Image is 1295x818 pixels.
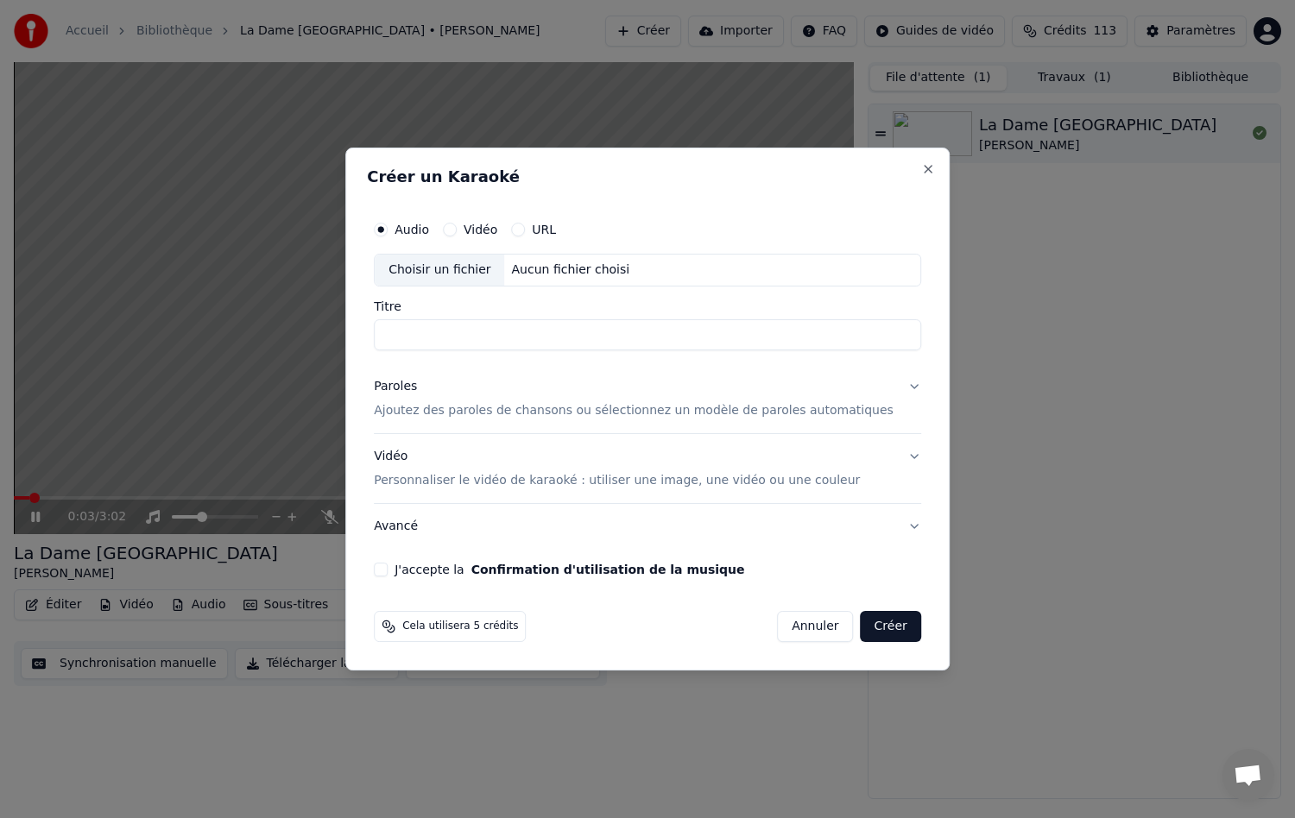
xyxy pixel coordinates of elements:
button: Créer [861,611,921,642]
span: Cela utilisera 5 crédits [402,620,518,633]
div: Vidéo [374,448,860,489]
label: J'accepte la [395,563,744,576]
label: Vidéo [464,223,497,236]
p: Personnaliser le vidéo de karaoké : utiliser une image, une vidéo ou une couleur [374,472,860,489]
button: Annuler [777,611,853,642]
button: VidéoPersonnaliser le vidéo de karaoké : utiliser une image, une vidéo ou une couleur [374,434,921,503]
button: J'accepte la [471,563,745,576]
button: ParolesAjoutez des paroles de chansons ou sélectionnez un modèle de paroles automatiques [374,364,921,433]
h2: Créer un Karaoké [367,169,928,185]
button: Avancé [374,504,921,549]
p: Ajoutez des paroles de chansons ou sélectionnez un modèle de paroles automatiques [374,402,894,419]
label: URL [532,223,556,236]
div: Choisir un fichier [375,255,504,286]
label: Audio [395,223,429,236]
div: Aucun fichier choisi [505,261,637,279]
div: Paroles [374,378,417,395]
label: Titre [374,300,921,312]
